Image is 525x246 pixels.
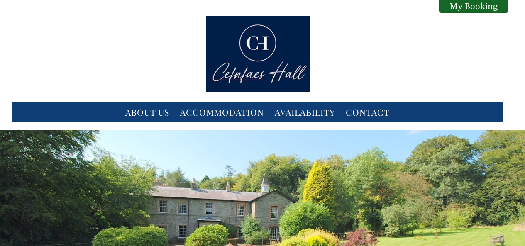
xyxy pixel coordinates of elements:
[125,106,169,118] a: About Us
[346,106,390,118] a: Contact
[206,16,310,92] img: Cefnfaes Hall Country Estate
[275,106,335,118] a: Availability
[180,106,264,118] a: Accommodation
